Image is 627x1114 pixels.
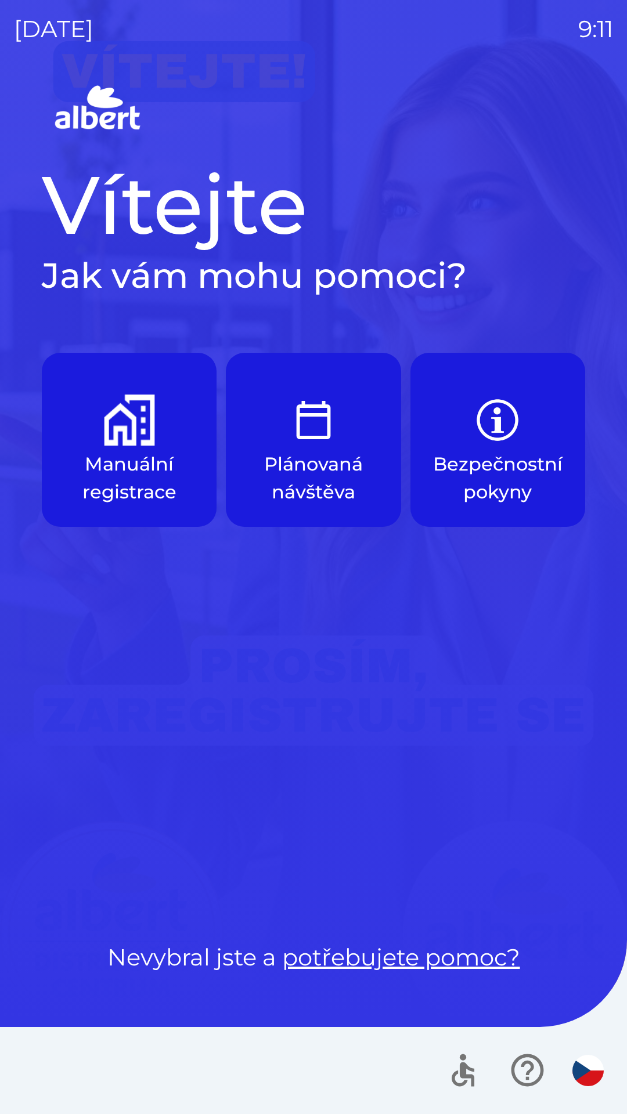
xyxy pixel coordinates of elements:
p: Nevybral jste a [42,940,585,975]
p: Bezpečnostní pokyny [433,450,563,506]
img: e9efe3d3-6003-445a-8475-3fd9a2e5368f.png [288,395,339,446]
h1: Vítejte [42,155,585,254]
p: 9:11 [578,12,613,46]
button: Plánovaná návštěva [226,353,401,527]
button: Bezpečnostní pokyny [410,353,585,527]
img: b85e123a-dd5f-4e82-bd26-90b222bbbbcf.png [472,395,523,446]
button: Manuální registrace [42,353,217,527]
p: Plánovaná návštěva [254,450,373,506]
a: potřebujete pomoc? [282,943,520,971]
img: cs flag [572,1055,604,1086]
img: Logo [42,81,585,137]
img: d73f94ca-8ab6-4a86-aa04-b3561b69ae4e.png [104,395,155,446]
p: [DATE] [14,12,93,46]
p: Manuální registrace [70,450,189,506]
h2: Jak vám mohu pomoci? [42,254,585,297]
